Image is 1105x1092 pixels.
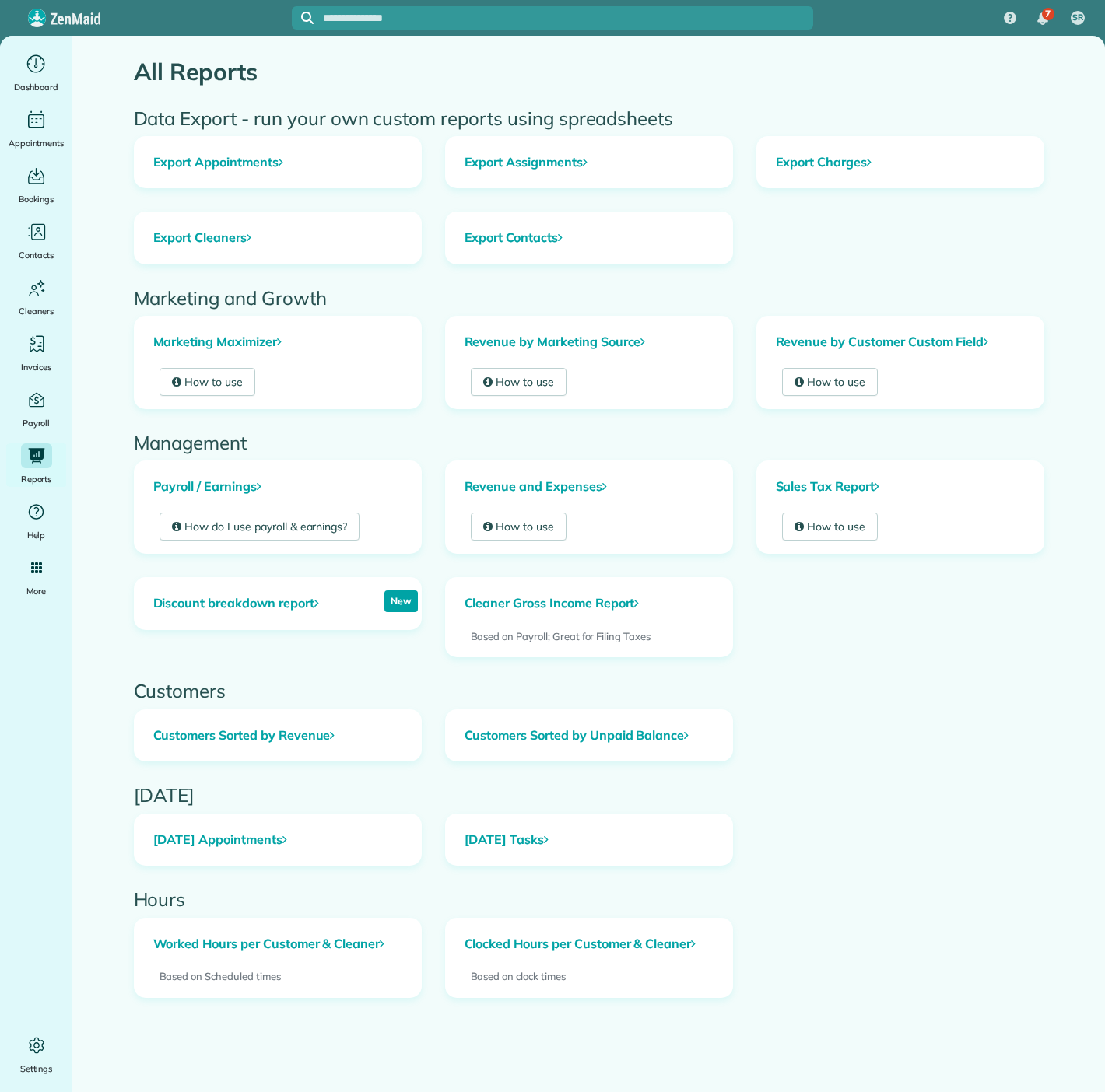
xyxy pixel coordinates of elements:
a: How to use [160,368,256,396]
a: Revenue by Customer Custom Field [757,317,1044,368]
a: Customers Sorted by Unpaid Balance [446,710,732,761]
p: Based on Payroll; Great for Filing Taxes [471,629,707,645]
span: Bookings [19,191,54,207]
a: Customers Sorted by Revenue [135,710,421,761]
a: Export Cleaners [135,212,421,264]
span: Settings [20,1061,53,1076]
a: How to use [782,368,879,396]
h2: Hours [134,889,1044,909]
span: Payroll [23,415,51,431]
a: How to use [782,513,879,541]
span: Appointments [9,135,65,151]
p: New [384,590,418,612]
a: How to use [471,513,567,541]
a: [DATE] Appointments [135,814,421,866]
a: Export Appointments [135,137,421,188]
a: Payroll [6,387,66,431]
a: Appointments [6,107,66,151]
a: Contacts [6,219,66,263]
a: Sales Tax Report [757,461,1044,513]
h2: [DATE] [134,785,1044,805]
span: Cleaners [19,303,54,319]
a: Export Charges [757,137,1044,188]
a: Invoices [6,331,66,375]
span: Reports [21,471,52,487]
a: Reports [6,443,66,487]
div: 7 unread notifications [1026,2,1059,36]
a: Discount breakdown report [135,578,338,629]
a: Help [6,499,66,543]
span: Dashboard [14,79,58,95]
a: [DATE] Tasks [446,814,732,866]
a: Settings [6,1033,66,1076]
span: 7 [1045,8,1051,20]
svg: Focus search [301,12,314,24]
span: Help [27,527,46,543]
a: Clocked Hours per Customer & Cleaner [446,919,732,970]
a: Payroll / Earnings [135,461,421,513]
a: Marketing Maximizer [135,317,421,368]
span: Contacts [19,247,54,263]
a: How do I use payroll & earnings? [160,513,360,541]
span: SR [1072,12,1083,24]
button: Focus search [292,12,314,24]
a: Export Contacts [446,212,732,264]
h2: Data Export - run your own custom reports using spreadsheets [134,108,1044,128]
a: Cleaner Gross Income Report [446,578,658,629]
h2: Management [134,432,1044,453]
a: Bookings [6,163,66,207]
a: Worked Hours per Customer & Cleaner [135,919,421,970]
a: Export Assignments [446,137,732,188]
p: Based on clock times [471,969,707,985]
h2: Marketing and Growth [134,288,1044,308]
h1: All Reports [134,59,1044,85]
a: Revenue and Expenses [446,461,732,513]
span: Invoices [21,359,52,375]
a: How to use [471,368,567,396]
span: More [26,583,46,599]
a: Cleaners [6,275,66,319]
h2: Customers [134,681,1044,701]
a: Dashboard [6,51,66,95]
p: Based on Scheduled times [160,969,396,985]
a: Revenue by Marketing Source [446,317,732,368]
